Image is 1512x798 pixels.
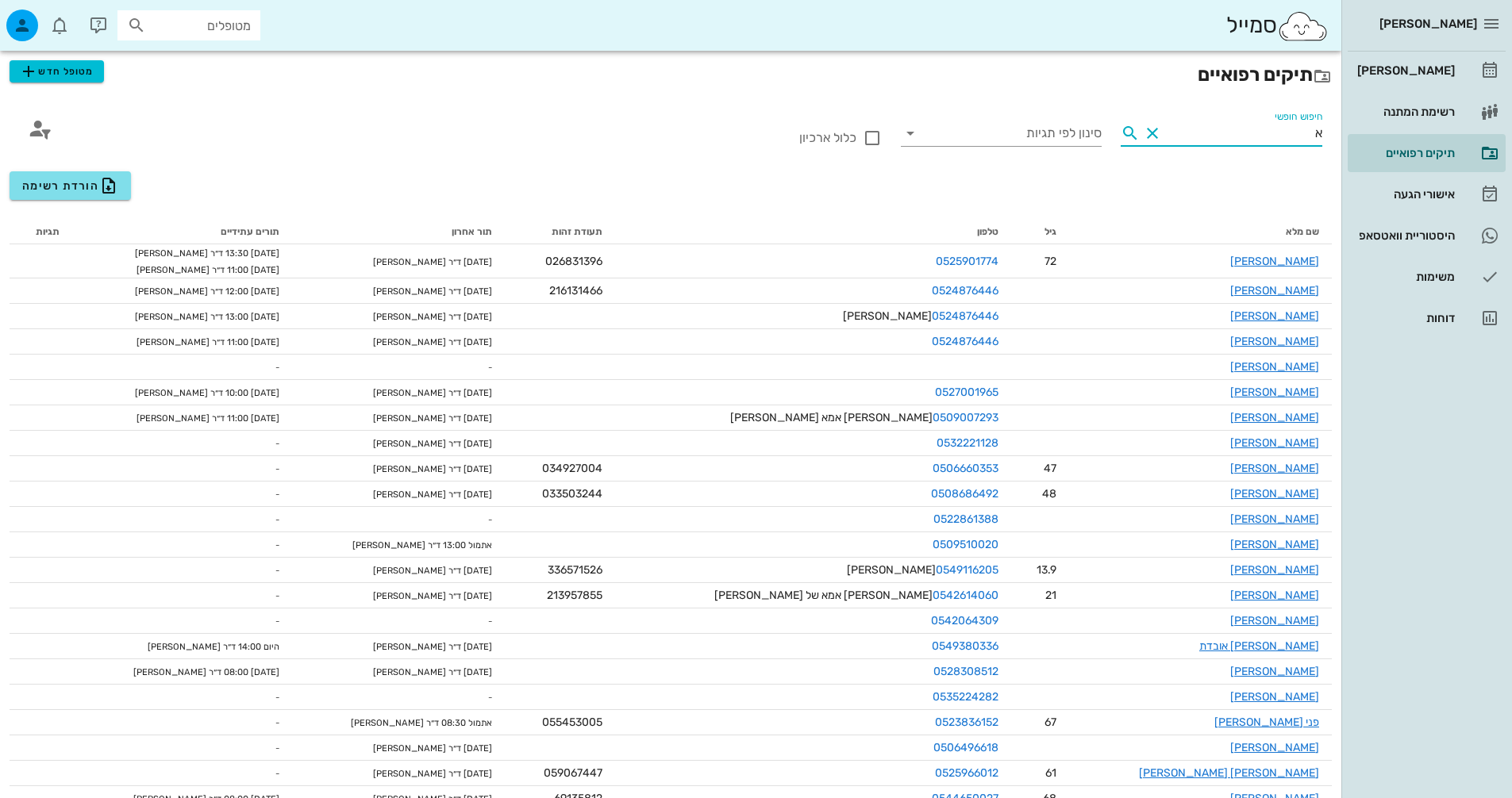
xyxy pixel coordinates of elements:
small: [DATE] ד״ר [PERSON_NAME] [373,388,492,398]
small: [DATE] 10:00 ד״ר [PERSON_NAME] [135,388,279,398]
small: [DATE] 08:00 ד״ר [PERSON_NAME] [133,667,279,677]
a: [PERSON_NAME] [1230,255,1319,268]
a: 0506660353 [933,462,998,475]
span: 216131466 [549,284,602,297]
span: 61 [1045,766,1056,780]
a: 0542614060 [933,589,998,602]
a: 0525901774 [936,255,998,268]
span: טלפון [977,226,998,237]
a: 0527001965 [935,386,998,399]
a: תיקים רפואיים [1348,134,1506,172]
label: כלול ארכיון [680,130,856,146]
th: טלפון [615,219,1011,244]
small: [DATE] 11:00 ד״ר [PERSON_NAME] [137,337,279,347]
small: - [275,464,279,474]
span: שם מלא [1286,226,1319,237]
small: - [488,616,492,627]
small: [DATE] 11:00 ד״ר [PERSON_NAME] [137,265,279,275]
a: [PERSON_NAME] [1230,335,1319,348]
small: - [275,616,279,627]
a: [PERSON_NAME] [1230,436,1319,450]
small: [DATE] 12:00 ד״ר [PERSON_NAME] [135,286,279,297]
a: [PERSON_NAME] [1230,411,1319,424]
a: פני [PERSON_NAME] [1214,716,1319,729]
a: 0528308512 [933,665,998,678]
a: [PERSON_NAME] [1230,512,1319,526]
a: [PERSON_NAME] [1230,563,1319,577]
div: רשימת המתנה [1354,106,1455,118]
a: משימות [1348,258,1506,296]
span: 026831396 [545,255,602,268]
th: תעודת זהות [505,219,614,244]
h2: תיקים רפואיים [10,60,1332,89]
a: [PERSON_NAME] [1230,614,1319,627]
a: 0523836152 [935,716,998,729]
th: תור אחרון [292,219,506,244]
small: [DATE] ד״ר [PERSON_NAME] [373,257,492,267]
small: [DATE] 13:00 ד״ר [PERSON_NAME] [135,312,279,322]
a: 0549380336 [932,639,998,653]
small: [DATE] ד״ר [PERSON_NAME] [373,642,492,652]
span: תעודת זהות [552,226,602,237]
span: 13.9 [1037,563,1056,577]
span: 72 [1045,255,1056,268]
button: הורדת רשימה [10,171,131,200]
input: אפשר להקליד שם, טלפון, ת.ז... [1165,121,1322,146]
span: 213957855 [547,589,602,602]
a: [PERSON_NAME] [1230,386,1319,399]
a: 0509510020 [933,538,998,551]
span: הורדת רשימה [22,176,118,195]
span: [PERSON_NAME] [843,309,998,323]
a: רשימת המתנה [1348,93,1506,131]
label: חיפוש חופשי [1275,111,1322,123]
small: אתמול 08:30 ד״ר [PERSON_NAME] [351,718,492,728]
div: סמייל [1226,9,1329,43]
small: אתמול 13:00 ד״ר [PERSON_NAME] [352,540,492,551]
small: [DATE] ד״ר [PERSON_NAME] [373,743,492,754]
small: [DATE] ד״ר [PERSON_NAME] [373,769,492,779]
small: - [275,692,279,703]
div: תיקים רפואיים [1354,147,1455,159]
button: חיפוש מתקדם [19,108,60,149]
small: [DATE] ד״ר [PERSON_NAME] [373,667,492,677]
a: 0535224282 [933,690,998,704]
a: דוחות [1348,299,1506,337]
small: היום 14:00 ד״ר [PERSON_NAME] [148,642,279,652]
small: [DATE] ד״ר [PERSON_NAME] [373,591,492,601]
a: היסטוריית וואטסאפ [1348,217,1506,255]
a: [PERSON_NAME] אובדת [1199,639,1319,653]
span: [PERSON_NAME] אמא של [PERSON_NAME] [714,589,998,602]
img: SmileCloud logo [1277,10,1329,42]
span: גיל [1045,226,1056,237]
small: [DATE] ד״ר [PERSON_NAME] [373,464,492,474]
a: 0524876446 [932,335,998,348]
small: [DATE] 13:30 ד״ר [PERSON_NAME] [135,248,279,259]
small: - [275,743,279,754]
span: תגיות [36,226,60,237]
small: - [275,591,279,601]
small: - [275,363,279,373]
button: מטופל חדש [10,60,104,82]
th: שם מלא [1069,219,1332,244]
span: [PERSON_NAME] [1379,17,1477,31]
a: [PERSON_NAME] [1230,360,1319,374]
span: 336571526 [548,563,602,577]
a: 0506496618 [933,741,998,754]
div: משימות [1354,270,1455,283]
span: [PERSON_NAME] [847,563,998,577]
th: גיל [1011,219,1069,244]
span: מטופל חדש [19,62,94,81]
a: [PERSON_NAME] [1230,462,1319,475]
small: - [275,439,279,449]
a: 0522861388 [933,512,998,526]
a: 0524876446 [932,284,998,297]
a: [PERSON_NAME] [PERSON_NAME] [1139,766,1319,780]
small: - [275,489,279,500]
small: [DATE] ד״ר [PERSON_NAME] [373,566,492,576]
small: [DATE] 11:00 ד״ר [PERSON_NAME] [137,413,279,424]
span: 48 [1042,487,1056,501]
small: - [488,692,492,703]
a: 0508686492 [931,487,998,501]
a: [PERSON_NAME] [1230,538,1319,551]
small: - [275,718,279,728]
